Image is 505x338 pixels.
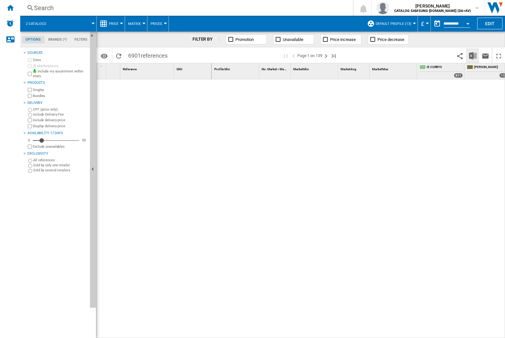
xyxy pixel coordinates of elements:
div: Sort None [213,63,259,73]
input: OFF (price only) [28,108,32,112]
input: Singles [28,88,32,92]
button: First page [282,48,290,63]
div: Market Max Sort None [371,63,417,73]
button: Send this report by email [479,48,492,63]
div: Sort None [371,63,417,73]
button: Hide [90,32,96,308]
label: Sold by only one retailer [33,163,87,168]
span: 6901 [125,48,171,61]
input: Sold by several retailers [28,169,32,173]
button: Hide [90,32,98,43]
label: Display delivery price [33,124,87,129]
div: Availability 17 Days [27,131,87,136]
input: Sold by only one retailer [28,164,32,168]
span: SKU [176,67,182,71]
button: Edit [477,18,502,29]
input: Sites [28,58,32,62]
span: Page 1 on 139 [297,48,322,63]
div: FILTER BY [193,36,219,43]
button: >Previous page [290,48,297,63]
button: Prices [151,16,165,32]
button: Price increase [320,34,361,44]
div: Sort None [292,63,338,73]
div: No. Market < Me Sort None [260,63,290,73]
button: Default profile (13) [376,16,414,32]
span: Unavailable [283,37,303,42]
span: Promotion [235,37,254,42]
span: Price increase [330,37,356,42]
span: Market Max [372,67,388,71]
img: profile.jpg [377,2,389,14]
div: 871 offers sold by IE CURRYS [454,73,463,78]
div: Sort None [122,63,174,73]
button: £ [421,16,427,32]
span: Market Min [293,67,309,71]
input: Include Delivery Fee [28,113,32,117]
label: Marketplaces [33,64,87,68]
md-menu: Currency [418,16,431,32]
img: excel-24x24.png [469,52,477,60]
button: Unavailable [273,34,314,44]
div: Default profile (13) [367,16,414,32]
button: Download in Excel [466,48,479,63]
div: 0 [27,138,32,143]
div: Sort None [339,63,369,73]
span: Prices [151,22,162,26]
span: references [141,52,168,59]
button: Promotion [226,34,267,44]
div: Products [27,80,87,85]
span: Matrix [128,22,141,26]
div: Exclusivity [27,151,87,156]
label: All references [33,158,87,163]
button: Price decrease [368,34,409,44]
label: Sites [33,58,87,62]
input: Display delivery price [28,145,32,149]
div: Delivery [27,100,87,106]
div: 2 catalogs [23,16,93,32]
input: Marketplaces [28,64,32,68]
span: Reference [123,67,137,71]
md-tab-item: Filters [71,36,91,43]
div: Reference Sort None [122,63,174,73]
button: Next page [322,48,330,63]
input: Include delivery price [28,118,32,122]
input: Include my assortment within stats [28,70,32,78]
label: Include delivery price [33,118,87,123]
md-tab-item: Options [22,36,45,43]
label: Singles [33,88,87,92]
div: Search [34,3,336,12]
button: Price [109,16,122,32]
input: Bundles [28,94,32,98]
div: Sources [27,50,87,55]
label: OFF (price only) [33,107,87,112]
label: Exclude unavailables [33,144,87,149]
button: Reload [112,48,125,63]
button: Open calendar [462,17,473,28]
input: Display delivery price [28,124,32,128]
md-slider: Availability [33,137,79,144]
div: Market Avg Sort None [339,63,369,73]
b: CATALOG SAMSUNG [DOMAIN_NAME] (DA+AV) [394,9,471,13]
button: 2 catalogs [26,16,53,32]
label: Bundles [33,94,87,98]
span: £ [421,20,424,27]
span: No. Market < Me [262,67,284,71]
div: SKU Sort None [175,63,211,73]
input: All references [28,159,32,163]
button: Maximize [492,48,505,63]
button: md-calendar [431,17,443,30]
div: Sort None [107,63,120,73]
button: Last page [330,48,337,63]
button: Matrix [128,16,144,32]
span: IE CURRYS [427,65,463,70]
span: 2 catalogs [26,22,46,26]
span: [PERSON_NAME] [394,3,471,9]
button: Options [98,50,110,61]
img: mysite-bg-18x18.png [33,69,37,73]
div: Price [100,16,122,32]
div: Sort None [260,63,290,73]
span: Market Avg [341,67,356,71]
label: Include Delivery Fee [33,112,87,117]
